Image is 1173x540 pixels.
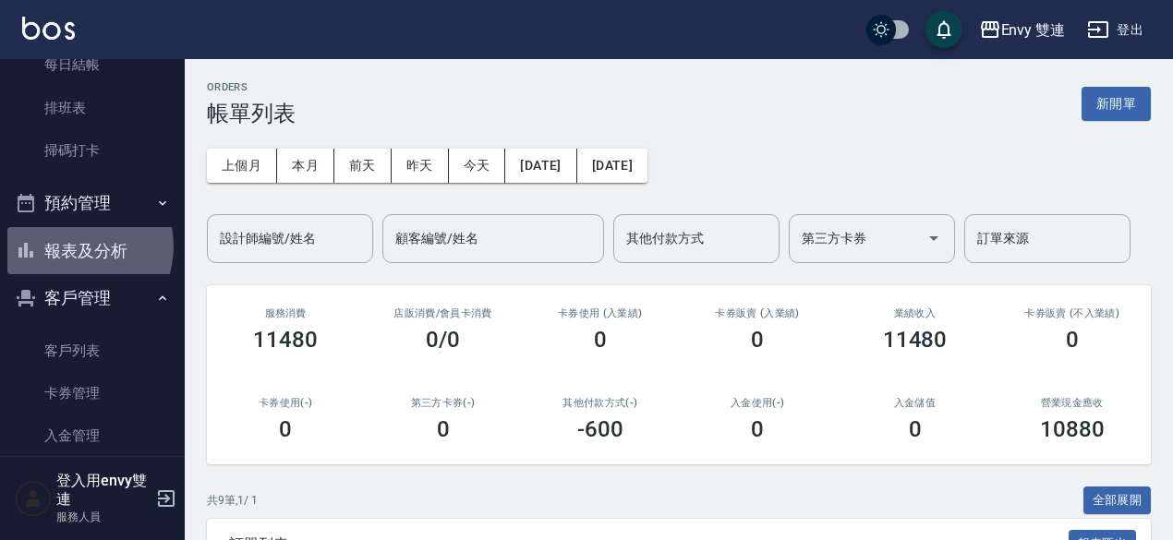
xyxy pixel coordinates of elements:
p: 服務人員 [56,509,151,525]
button: [DATE] [577,149,647,183]
h2: 入金儲值 [858,397,971,409]
h2: 業績收入 [858,307,971,319]
a: 掃碼打卡 [7,129,177,172]
img: Logo [22,17,75,40]
img: Person [15,480,52,517]
button: 前天 [334,149,392,183]
button: 全部展開 [1083,486,1152,515]
h2: 其他付款方式(-) [544,397,657,409]
h3: 0/0 [426,327,460,353]
button: Open [919,223,949,253]
h3: 11480 [883,327,948,353]
button: 客戶管理 [7,274,177,322]
button: 上個月 [207,149,277,183]
h3: 0 [437,416,450,442]
button: 預約管理 [7,179,177,227]
h3: 10880 [1040,416,1105,442]
div: Envy 雙連 [1001,18,1066,42]
p: 共 9 筆, 1 / 1 [207,492,258,509]
h3: 0 [279,416,292,442]
h3: 0 [594,327,607,353]
button: Envy 雙連 [972,11,1073,49]
a: 卡券管理 [7,372,177,414]
button: 報表及分析 [7,227,177,275]
h2: 第三方卡券(-) [386,397,499,409]
h3: 0 [751,327,764,353]
button: [DATE] [505,149,576,183]
h3: 0 [1066,327,1079,353]
h2: 入金使用(-) [701,397,814,409]
h2: 卡券販賣 (入業績) [701,307,814,319]
h5: 登入用envy雙連 [56,472,151,509]
h3: -600 [577,416,623,442]
a: 排班表 [7,87,177,129]
button: 昨天 [392,149,449,183]
a: 入金管理 [7,414,177,457]
h3: 服務消費 [229,307,342,319]
a: 新開單 [1082,94,1151,112]
button: 新開單 [1082,87,1151,121]
h3: 0 [751,416,764,442]
button: 今天 [449,149,506,183]
h3: 11480 [253,327,318,353]
h2: 營業現金應收 [1016,397,1129,409]
h2: ORDERS [207,81,296,93]
h3: 帳單列表 [207,101,296,126]
h3: 0 [909,416,922,442]
h2: 卡券使用(-) [229,397,342,409]
a: 客戶列表 [7,330,177,372]
h2: 卡券販賣 (不入業績) [1016,307,1129,319]
h2: 卡券使用 (入業績) [544,307,657,319]
h2: 店販消費 /會員卡消費 [386,307,499,319]
button: save [925,11,962,48]
button: 本月 [277,149,334,183]
button: 登出 [1080,13,1151,47]
a: 每日結帳 [7,43,177,86]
